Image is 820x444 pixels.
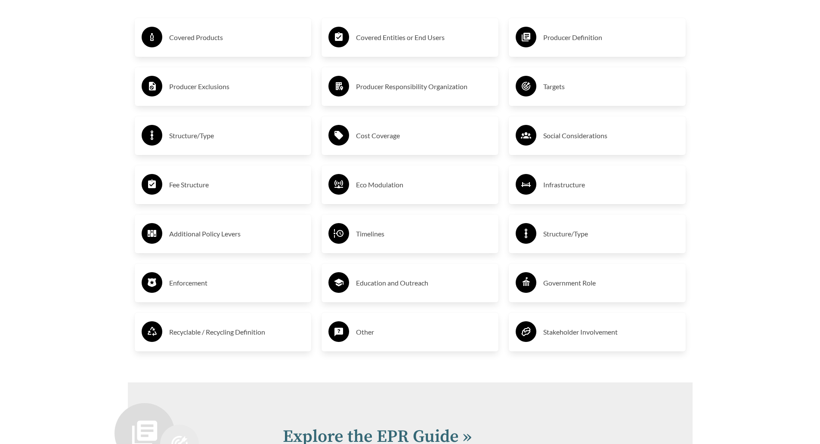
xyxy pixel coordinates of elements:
[356,276,492,290] h3: Education and Outreach
[356,31,492,44] h3: Covered Entities or End Users
[356,178,492,192] h3: Eco Modulation
[169,276,305,290] h3: Enforcement
[356,129,492,143] h3: Cost Coverage
[543,80,679,93] h3: Targets
[543,325,679,339] h3: Stakeholder Involvement
[356,325,492,339] h3: Other
[543,129,679,143] h3: Social Considerations
[356,80,492,93] h3: Producer Responsibility Organization
[169,325,305,339] h3: Recyclable / Recycling Definition
[169,31,305,44] h3: Covered Products
[356,227,492,241] h3: Timelines
[169,227,305,241] h3: Additional Policy Levers
[169,178,305,192] h3: Fee Structure
[169,129,305,143] h3: Structure/Type
[543,178,679,192] h3: Infrastructure
[543,31,679,44] h3: Producer Definition
[169,80,305,93] h3: Producer Exclusions
[543,227,679,241] h3: Structure/Type
[543,276,679,290] h3: Government Role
